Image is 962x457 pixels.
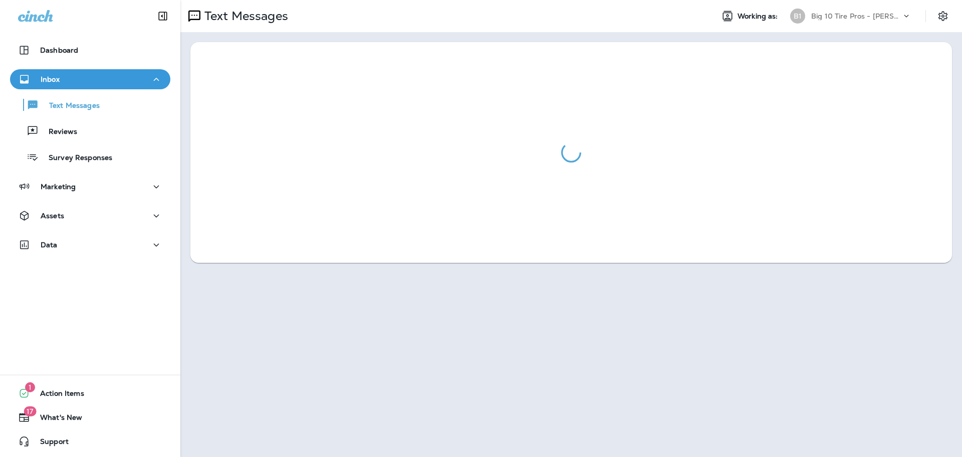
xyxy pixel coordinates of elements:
[934,7,952,25] button: Settings
[10,177,170,197] button: Marketing
[39,127,77,137] p: Reviews
[10,431,170,451] button: Support
[10,120,170,141] button: Reviews
[200,9,288,24] p: Text Messages
[10,94,170,115] button: Text Messages
[25,382,35,392] span: 1
[30,413,82,425] span: What's New
[10,40,170,60] button: Dashboard
[41,212,64,220] p: Assets
[10,235,170,255] button: Data
[10,383,170,403] button: 1Action Items
[39,154,112,163] p: Survey Responses
[10,69,170,89] button: Inbox
[811,12,901,20] p: Big 10 Tire Pros - [PERSON_NAME]
[10,206,170,226] button: Assets
[24,406,36,416] span: 17
[41,183,76,191] p: Marketing
[10,407,170,427] button: 17What's New
[149,6,177,26] button: Collapse Sidebar
[41,241,58,249] p: Data
[30,389,84,401] span: Action Items
[41,75,60,83] p: Inbox
[738,12,780,21] span: Working as:
[790,9,805,24] div: B1
[10,146,170,168] button: Survey Responses
[30,437,69,449] span: Support
[39,101,100,111] p: Text Messages
[40,46,78,54] p: Dashboard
